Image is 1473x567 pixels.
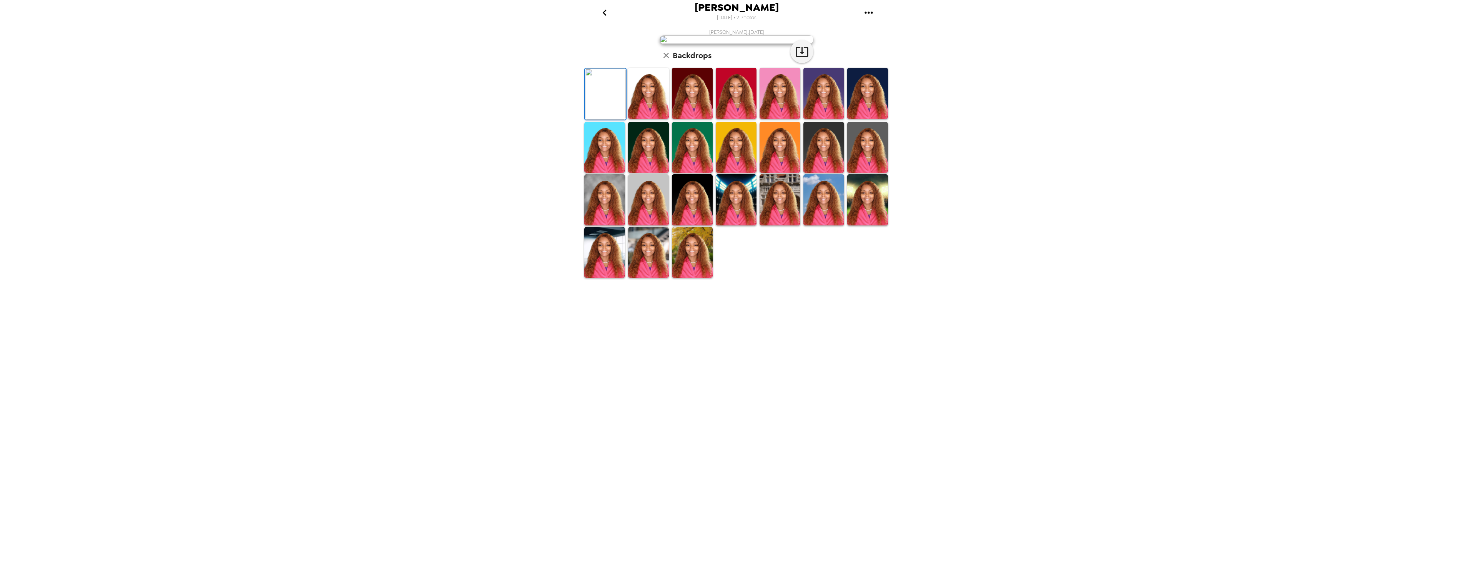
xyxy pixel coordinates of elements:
[709,29,764,35] span: [PERSON_NAME] , [DATE]
[717,13,756,23] span: [DATE] • 2 Photos
[660,35,813,44] img: user
[585,68,626,120] img: Original
[695,2,779,13] span: [PERSON_NAME]
[673,49,712,62] h6: Backdrops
